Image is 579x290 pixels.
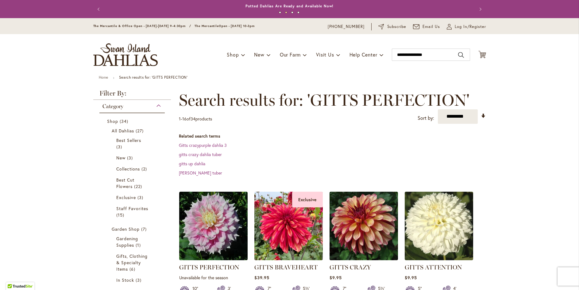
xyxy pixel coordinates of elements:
[254,192,323,260] img: GITTS BRAVEHEART
[116,206,149,211] span: Staff Favorites
[179,275,248,280] p: Unavailable for the season
[116,177,134,189] span: Best Cut Flowers
[182,116,187,122] span: 16
[330,192,398,260] img: Gitts Crazy
[227,51,239,58] span: Shop
[112,226,154,232] a: Garden Shop
[179,161,205,167] a: gitts up dahlia
[129,266,137,272] span: 6
[191,116,195,122] span: 34
[116,143,124,150] span: 3
[93,3,106,15] button: Previous
[423,24,440,30] span: Email Us
[116,236,138,248] span: Gardening Supplies
[280,51,301,58] span: Our Farm
[179,192,248,260] img: GITTS PERFECTION
[219,24,255,28] span: Open - [DATE] 10-3pm
[116,155,150,161] a: New
[405,256,473,261] a: GITTS ATTENTION
[136,277,143,283] span: 3
[179,151,222,157] a: gitts crazy dahlia tuber
[116,137,150,150] a: Best Sellers
[107,118,159,124] a: Shop
[254,275,269,280] span: $39.95
[116,277,150,283] a: In Stock
[474,3,486,15] button: Next
[112,128,134,134] span: All Dahlias
[179,170,222,176] a: [PERSON_NAME] tuber
[297,11,299,14] button: 4 of 4
[292,192,323,207] div: Exclusive
[455,24,486,30] span: Log In/Register
[179,116,181,122] span: 1
[405,264,462,271] a: GITTS ATTENTION
[107,118,118,124] span: Shop
[378,24,406,30] a: Subscribe
[245,4,334,8] a: Potted Dahlias Are Ready and Available Now!
[418,112,434,124] label: Sort by:
[179,114,212,124] p: - of products
[291,11,293,14] button: 3 of 4
[93,43,158,66] a: store logo
[116,194,150,201] a: Exclusive
[119,75,188,80] strong: Search results for: 'GITTS PERFECTION'
[141,166,149,172] span: 2
[349,51,377,58] span: Help Center
[179,256,248,261] a: GITTS PERFECTION
[330,264,371,271] a: GITTS CRAZY
[136,242,142,248] span: 1
[447,24,486,30] a: Log In/Register
[112,127,154,134] a: All Dahlias
[116,277,134,283] span: In Stock
[330,256,398,261] a: Gitts Crazy
[5,268,22,285] iframe: Launch Accessibility Center
[316,51,334,58] span: Visit Us
[116,235,150,248] a: Gardening Supplies
[285,11,287,14] button: 2 of 4
[136,127,145,134] span: 27
[93,24,219,28] span: The Mercantile & Office Open - [DATE]-[DATE] 9-4:30pm / The Mercantile
[328,24,365,30] a: [PHONE_NUMBER]
[254,264,318,271] a: GITTS BRAVEHEART
[116,166,150,172] a: Collections
[413,24,440,30] a: Email Us
[116,194,136,200] span: Exclusive
[387,24,407,30] span: Subscribe
[116,253,148,272] span: Gifts, Clothing & Specialty Items
[179,142,227,148] a: Gitts crazypurple dahlia 3
[116,177,150,190] a: Best Cut Flowers
[141,226,148,232] span: 7
[134,183,144,190] span: 22
[112,226,140,232] span: Garden Shop
[99,75,108,80] a: Home
[137,194,145,201] span: 3
[405,275,417,280] span: $9.95
[127,155,134,161] span: 3
[405,192,473,260] img: GITTS ATTENTION
[179,133,486,139] dt: Related search terms
[179,91,469,109] span: Search results for: 'GITTS PERFECTION'
[254,51,264,58] span: New
[179,264,239,271] a: GITTS PERFECTION
[254,256,323,261] a: GITTS BRAVEHEART Exclusive
[330,275,342,280] span: $9.95
[116,212,126,218] span: 15
[102,103,123,110] span: Category
[93,90,171,100] strong: Filter By:
[116,205,150,218] a: Staff Favorites
[116,166,140,172] span: Collections
[116,155,125,161] span: New
[116,253,150,272] a: Gifts, Clothing &amp; Specialty Items
[279,11,281,14] button: 1 of 4
[120,118,130,124] span: 34
[116,137,141,143] span: Best Sellers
